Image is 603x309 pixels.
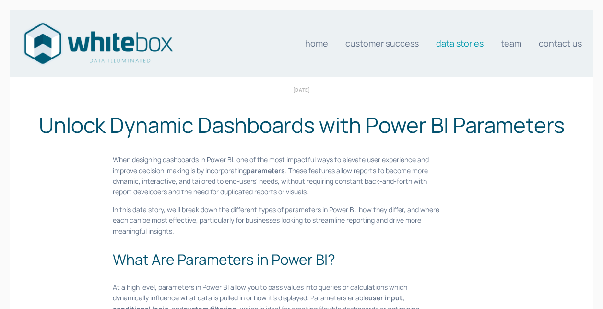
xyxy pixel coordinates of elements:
img: Data consultants [21,20,175,67]
h1: Unlock Dynamic Dashboards with Power BI Parameters [14,114,589,135]
a: Home [305,34,328,53]
strong: parameters [247,166,285,175]
h2: What Are Parameters in Power BI? [113,249,441,270]
time: [DATE] [293,84,310,95]
a: Team [501,34,521,53]
p: In this data story, we’ll break down the different types of parameters in Power BI, how they diff... [113,204,441,237]
a: Data stories [436,34,484,53]
a: Customer Success [345,34,419,53]
p: When designing dashboards in Power BI, one of the most impactful ways to elevate user experience ... [113,154,441,198]
a: Contact us [539,34,582,53]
